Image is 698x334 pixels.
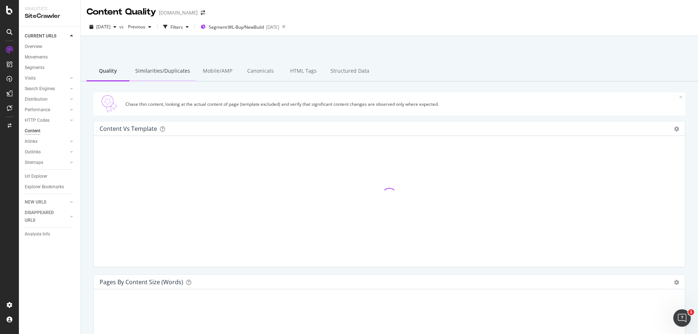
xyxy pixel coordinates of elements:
div: Outlinks [25,148,41,156]
div: [DATE] [266,24,279,30]
span: 1 [688,309,694,315]
iframe: Intercom live chat [673,309,691,327]
div: SiteCrawler [25,12,75,20]
div: HTTP Codes [25,117,49,124]
a: HTTP Codes [25,117,68,124]
a: Sitemaps [25,159,68,166]
a: Explorer Bookmarks [25,183,75,191]
div: Chase thin content, looking at the actual content of page (template excluded) and verify that sig... [125,101,679,107]
a: Visits [25,75,68,82]
div: Segments [25,64,44,72]
div: Canonicals [239,61,282,81]
div: Inlinks [25,138,37,145]
div: Explorer Bookmarks [25,183,64,191]
div: [DOMAIN_NAME] [159,9,198,16]
div: Analysis Info [25,230,50,238]
a: Distribution [25,96,68,103]
div: Url Explorer [25,173,47,180]
div: Similarities/Duplicates [129,61,196,81]
span: Previous [125,24,145,30]
button: Filters [160,21,192,33]
div: NEW URLS [25,198,46,206]
a: NEW URLS [25,198,68,206]
a: Performance [25,106,68,114]
div: Analytics [25,6,75,12]
div: DISAPPEARED URLS [25,209,61,224]
a: Url Explorer [25,173,75,180]
div: Sitemaps [25,159,43,166]
a: Overview [25,43,75,51]
a: Content [25,127,75,135]
div: Content [25,127,40,135]
div: gear [674,126,679,132]
div: arrow-right-arrow-left [201,10,205,15]
img: Quality [96,95,123,113]
div: Pages by Content Size (Words) [100,278,183,286]
div: Filters [171,24,183,30]
div: Mobile/AMP [196,61,239,81]
div: CURRENT URLS [25,32,56,40]
button: Previous [125,21,154,33]
a: Search Engines [25,85,68,93]
a: Outlinks [25,148,68,156]
div: Performance [25,106,50,114]
a: Analysis Info [25,230,75,238]
div: Content vs Template [100,125,157,132]
div: Content Quality [87,6,156,18]
div: Movements [25,53,48,61]
div: Distribution [25,96,48,103]
a: Movements [25,53,75,61]
div: gear [674,280,679,285]
button: [DATE] [87,21,119,33]
a: Segments [25,64,75,72]
div: Search Engines [25,85,55,93]
a: Inlinks [25,138,68,145]
div: Quality [87,61,129,81]
a: DISAPPEARED URLS [25,209,68,224]
div: Visits [25,75,36,82]
a: CURRENT URLS [25,32,68,40]
span: Segment: WL-Buy/NewBuild [209,24,264,30]
span: vs [119,24,125,30]
span: 2025 Aug. 15th [96,24,111,30]
div: HTML Tags [282,61,325,81]
button: Segment:WL-Buy/NewBuild[DATE] [198,21,279,33]
div: Structured Data [325,61,375,81]
div: Overview [25,43,42,51]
